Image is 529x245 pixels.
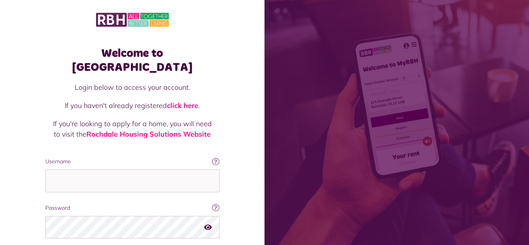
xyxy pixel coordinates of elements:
[53,82,212,93] p: Login below to access your account.
[53,118,212,139] p: If you're looking to apply for a home, you will need to visit the
[53,100,212,111] p: If you haven't already registered .
[45,158,220,166] label: Username
[45,204,220,212] label: Password
[86,130,211,139] a: Rochdale Housing Solutions Website
[45,46,220,74] h1: Welcome to [GEOGRAPHIC_DATA]
[96,12,169,28] img: MyRBH
[167,101,198,110] a: click here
